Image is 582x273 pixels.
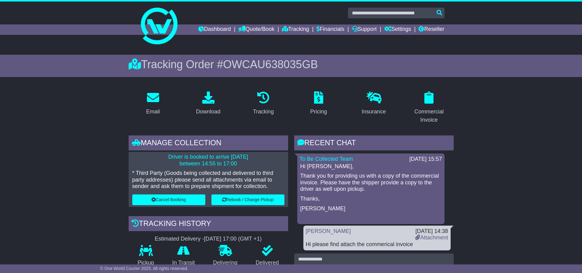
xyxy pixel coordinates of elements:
[129,58,454,71] div: Tracking Order #
[306,228,351,234] a: [PERSON_NAME]
[384,24,411,35] a: Settings
[415,234,448,241] a: Attachment
[415,228,448,235] div: [DATE] 14:38
[306,89,331,118] a: Pricing
[132,194,205,205] button: Cancel Booking
[129,236,288,242] div: Estimated Delivery -
[358,89,390,118] a: Insurance
[132,154,284,167] p: Driver is booked to arrive [DATE] between 14:55 to 17:00
[404,89,454,126] a: Commercial Invoice
[238,24,274,35] a: Quote/Book
[211,194,284,205] button: Rebook / Change Pickup
[300,196,441,202] p: Thanks,
[300,205,441,212] p: [PERSON_NAME]
[282,24,309,35] a: Tracking
[352,24,377,35] a: Support
[300,156,353,162] a: To Be Collected Team
[317,24,344,35] a: Financials
[409,156,442,163] div: [DATE] 15:57
[306,241,448,248] div: Hi please find attach the commerical invoice
[142,89,164,118] a: Email
[294,135,454,152] div: RECENT CHAT
[196,108,220,116] div: Download
[310,108,327,116] div: Pricing
[204,236,262,242] div: [DATE] 17:00 (GMT +1)
[249,89,278,118] a: Tracking
[419,24,444,35] a: Reseller
[129,260,163,266] p: Pickup
[192,89,224,118] a: Download
[204,260,247,266] p: Delivering
[300,163,441,170] p: Hi [PERSON_NAME],
[100,266,189,271] span: © One World Courier 2025. All rights reserved.
[146,108,160,116] div: Email
[253,108,274,116] div: Tracking
[223,58,318,71] span: OWCAU638035GB
[132,170,284,190] p: * Third Party (Goods being collected and delivered to third party addresses) please send all atta...
[362,108,386,116] div: Insurance
[198,24,231,35] a: Dashboard
[408,108,450,124] div: Commercial Invoice
[129,135,288,152] div: Manage collection
[247,260,288,266] p: Delivered
[129,216,288,233] div: Tracking history
[300,173,441,193] p: Thank you for providing us with a copy of the commercial invoice. Please have the shipper provide...
[163,260,204,266] p: In Transit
